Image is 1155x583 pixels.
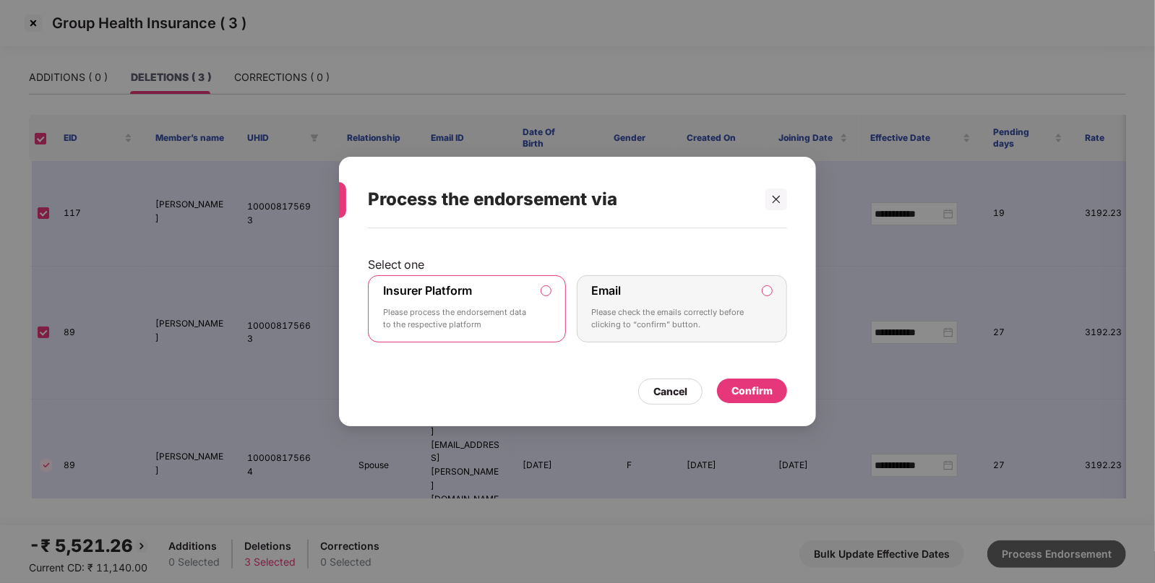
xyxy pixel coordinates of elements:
span: close [771,194,781,204]
div: Process the endorsement via [368,171,752,228]
label: Insurer Platform [383,283,472,298]
input: EmailPlease check the emails correctly before clicking to “confirm” button. [763,286,772,295]
p: Please process the endorsement data to the respective platform [383,306,531,332]
label: Email [592,283,622,298]
div: Confirm [731,383,773,399]
p: Select one [368,257,787,272]
input: Insurer PlatformPlease process the endorsement data to the respective platform [541,286,551,295]
p: Please check the emails correctly before clicking to “confirm” button. [592,306,752,332]
div: Cancel [653,384,687,400]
